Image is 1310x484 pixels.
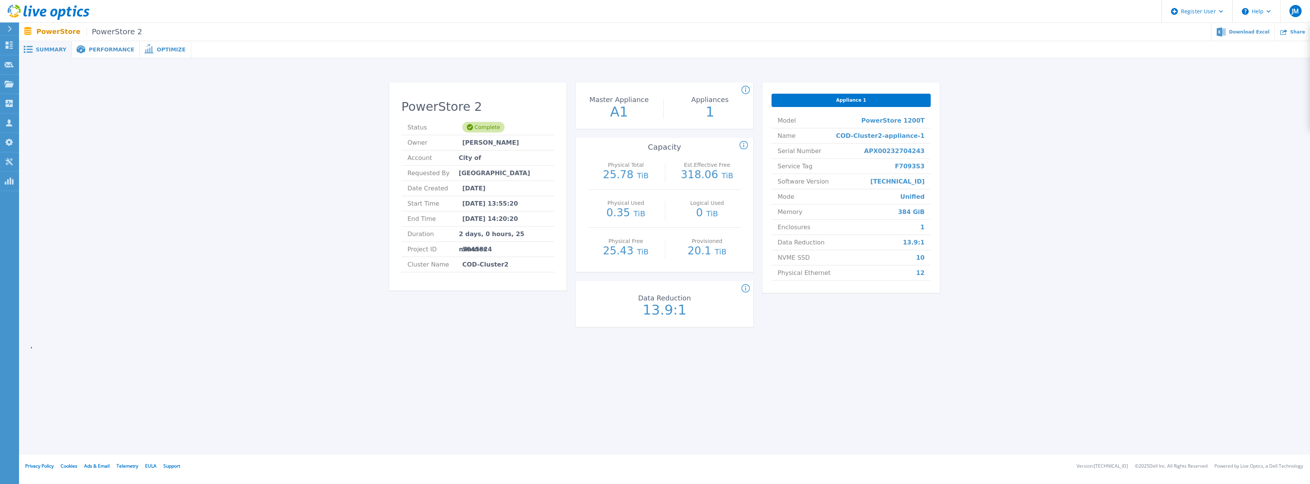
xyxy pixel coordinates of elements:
[407,211,462,226] span: End Time
[836,97,866,103] span: Appliance 1
[778,144,821,158] span: Serial Number
[592,169,660,181] p: 25.78
[900,189,925,204] span: Unified
[1214,464,1303,469] li: Powered by Live Optics, a Dell Technology
[778,159,812,174] span: Service Tag
[407,227,459,241] span: Duration
[1077,464,1128,469] li: Version: [TECHNICAL_ID]
[462,242,492,257] span: 3045824
[462,196,518,211] span: [DATE] 13:55:20
[594,162,658,168] p: Physical Total
[578,96,660,103] p: Master Appliance
[706,209,718,218] span: TiB
[37,27,142,36] p: PowerStore
[1135,464,1208,469] li: © 2025 Dell Inc. All Rights Reserved
[407,150,459,165] span: Account
[462,122,505,133] div: Complete
[895,159,925,174] span: F7093S3
[871,174,925,189] span: [TECHNICAL_ID]
[864,144,925,158] span: APX00232704243
[715,247,727,256] span: TiB
[1229,30,1269,34] span: Download Excel
[778,189,794,204] span: Mode
[407,181,462,196] span: Date Created
[459,150,548,165] span: City of [GEOGRAPHIC_DATA]
[462,257,508,272] span: COD-Cluster2
[673,208,741,219] p: 0
[622,303,707,317] p: 13.9:1
[145,463,157,469] a: EULA
[778,265,831,280] span: Physical Ethernet
[407,166,462,181] span: Requested By
[675,162,739,168] p: Est.Effective Free
[673,246,741,257] p: 20.1
[36,47,66,52] span: Summary
[836,128,925,143] span: COD-Cluster2-appliance-1
[1292,8,1299,14] span: JM
[163,463,180,469] a: Support
[861,113,925,128] span: PowerStore 1200T
[624,295,705,302] p: Data Reduction
[778,113,796,128] span: Model
[462,181,486,196] span: [DATE]
[778,220,810,235] span: Enclosures
[778,250,810,265] span: NVME SSD
[778,174,829,189] span: Software Version
[637,171,649,180] span: TiB
[157,47,185,52] span: Optimize
[117,463,138,469] a: Telemetry
[459,227,548,241] span: 2 days, 0 hours, 25 minutes
[673,169,741,181] p: 318.06
[84,463,110,469] a: Ads & Email
[594,200,658,206] p: Physical Used
[401,100,554,114] h2: PowerStore 2
[61,463,77,469] a: Cookies
[668,105,753,119] p: 1
[916,265,925,280] span: 12
[19,58,1310,361] div: ,
[462,211,518,226] span: [DATE] 14:20:20
[25,463,54,469] a: Privacy Policy
[675,200,739,206] p: Logical Used
[634,209,645,218] span: TiB
[577,105,662,119] p: A1
[592,208,660,219] p: 0.35
[778,128,796,143] span: Name
[86,27,142,36] span: PowerStore 2
[407,257,462,272] span: Cluster Name
[407,242,462,257] span: Project ID
[669,96,751,103] p: Appliances
[903,235,925,250] span: 13.9:1
[594,238,658,244] p: Physical Free
[722,171,733,180] span: TiB
[778,235,824,250] span: Data Reduction
[637,247,649,256] span: TiB
[898,204,925,219] span: 384 GiB
[778,204,802,219] span: Memory
[920,220,925,235] span: 1
[407,196,462,211] span: Start Time
[916,250,925,265] span: 10
[407,135,462,150] span: Owner
[592,246,660,257] p: 25.43
[675,238,739,244] p: Provisioned
[462,135,519,150] span: [PERSON_NAME]
[407,120,462,135] span: Status
[89,47,134,52] span: Performance
[1290,30,1305,34] span: Share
